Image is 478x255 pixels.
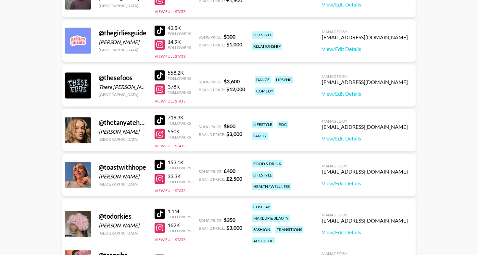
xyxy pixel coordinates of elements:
a: View/Edit Details [322,180,408,187]
div: dance [255,76,271,83]
div: Followers [168,214,191,219]
div: These [PERSON_NAME] [99,84,147,90]
div: [EMAIL_ADDRESS][DOMAIN_NAME] [322,168,408,175]
div: [PERSON_NAME] [99,39,147,45]
span: Song Price: [199,79,222,84]
div: [GEOGRAPHIC_DATA] [99,3,147,8]
span: Brand Price: [199,177,225,182]
div: 719.3K [168,114,191,121]
span: Song Price: [199,35,222,40]
div: [GEOGRAPHIC_DATA] [99,47,147,52]
div: Followers [168,31,191,36]
div: family [252,132,268,140]
div: @ toastwithhope [99,163,147,171]
div: [PERSON_NAME] [99,173,147,180]
div: Managed By [322,212,408,217]
button: View Full Stats [155,54,185,59]
strong: $ 300 [224,33,235,40]
div: Managed By [322,74,408,79]
div: [EMAIL_ADDRESS][DOMAIN_NAME] [322,79,408,85]
div: [EMAIL_ADDRESS][DOMAIN_NAME] [322,34,408,41]
a: View/Edit Details [322,229,408,236]
div: @ todorkies [99,212,147,220]
div: Followers [168,179,191,184]
strong: $ 800 [224,123,235,129]
a: View/Edit Details [322,46,408,52]
div: 14.9K [168,39,191,45]
div: Managed By [322,164,408,168]
div: cosplay [252,203,271,211]
span: Song Price: [199,218,222,223]
div: [EMAIL_ADDRESS][DOMAIN_NAME] [322,217,408,224]
div: aesthetic [252,237,275,245]
div: [GEOGRAPHIC_DATA] [99,137,147,142]
button: View Full Stats [155,237,185,242]
strong: £ 2,500 [226,176,242,182]
strong: $ 3,600 [224,78,240,84]
div: [PERSON_NAME] [99,128,147,135]
strong: $ 12,000 [226,86,245,92]
div: fashion [252,226,271,233]
div: 1.1M [168,208,191,214]
div: 378K [168,83,191,90]
span: Song Price: [199,124,222,129]
div: 162K [168,222,191,228]
span: Brand Price: [199,132,225,137]
div: Managed By [322,119,408,124]
div: lifestyle [252,171,273,179]
div: comedy [255,87,275,95]
div: 550K [168,128,191,135]
div: @ thegirliesguide [99,29,147,37]
div: Followers [168,45,191,50]
button: View Full Stats [155,99,185,103]
button: View Full Stats [155,188,185,193]
div: lifestyle [252,31,273,39]
div: @ thesefoos [99,74,147,82]
button: View Full Stats [155,9,185,14]
div: makeup & beauty [252,214,290,222]
a: View/Edit Details [322,1,408,8]
a: View/Edit Details [322,135,408,142]
div: Followers [168,121,191,126]
div: Followers [168,76,191,81]
div: [GEOGRAPHIC_DATA] [99,92,147,97]
button: View Full Stats [155,143,185,148]
div: 33.3K [168,173,191,179]
span: Song Price: [199,169,222,174]
div: Followers [168,135,191,140]
div: lifestyle [252,121,273,128]
span: Brand Price: [199,87,225,92]
strong: £ 400 [224,168,235,174]
div: 153.1K [168,159,191,165]
a: View/Edit Details [322,91,408,97]
div: relationship [252,42,282,50]
div: lipsync [275,76,293,83]
div: @ thetanyatehanna [99,118,147,127]
strong: $ 1,000 [226,41,242,47]
div: 558.2K [168,69,191,76]
span: Brand Price: [199,42,225,47]
div: 43.5K [168,25,191,31]
div: food & drink [252,160,283,167]
div: Followers [168,228,191,233]
div: [GEOGRAPHIC_DATA] [99,182,147,187]
div: health / wellness [252,183,291,190]
div: Followers [168,165,191,170]
div: poc [277,121,288,128]
div: [EMAIL_ADDRESS][DOMAIN_NAME] [322,124,408,130]
strong: $ 350 [224,217,235,223]
strong: $ 3,000 [226,131,242,137]
div: transitions [275,226,303,233]
strong: $ 3,000 [226,225,242,231]
div: [PERSON_NAME] [99,222,147,229]
div: [GEOGRAPHIC_DATA] [99,231,147,236]
div: Followers [168,90,191,95]
div: Managed By [322,29,408,34]
span: Brand Price: [199,226,225,231]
